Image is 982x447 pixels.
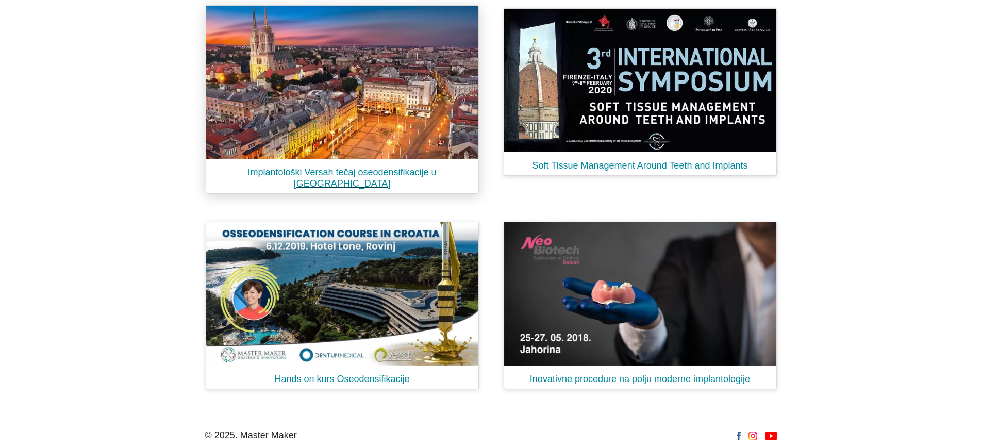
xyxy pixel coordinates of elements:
img: Facebook [737,432,741,440]
a: Hands on kurs Oseodensifikacije [197,213,487,398]
a: Inovativne procedure na polju moderne implantologije [495,213,785,398]
img: Youtube [765,432,777,440]
div: © 2025. Master Maker [205,428,297,442]
h1: Inovativne procedure na polju moderne implantologije [504,366,776,385]
h1: Soft Tissue Management Around Teeth and Implants [504,152,776,172]
img: Instagram [748,432,757,440]
h1: Implantološki Versah tečaj oseodensifikacije u [GEOGRAPHIC_DATA] [206,159,478,189]
h1: Hands on kurs Oseodensifikacije [206,366,478,385]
